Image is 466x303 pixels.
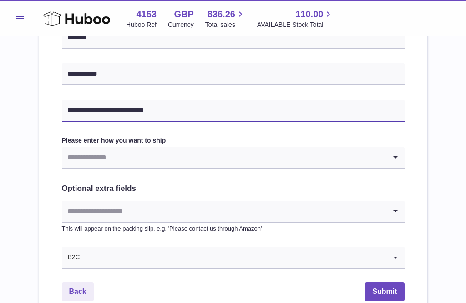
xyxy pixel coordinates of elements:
span: B2C [62,247,81,268]
span: 110.00 [295,8,323,21]
strong: 4153 [136,8,157,21]
label: Please enter how you want to ship [62,136,405,145]
div: Search for option [62,201,405,223]
input: Search for option [62,201,386,222]
h2: Optional extra fields [62,184,405,194]
p: This will appear on the packing slip. e.g. 'Please contact us through Amazon' [62,225,405,233]
a: 836.26 Total sales [205,8,246,29]
div: Search for option [62,247,405,269]
div: Currency [168,21,194,29]
span: 836.26 [208,8,235,21]
div: Search for option [62,147,405,169]
input: Search for option [62,147,386,168]
button: Submit [365,282,404,301]
div: Huboo Ref [126,21,157,29]
strong: GBP [174,8,193,21]
span: Total sales [205,21,246,29]
a: 110.00 AVAILABLE Stock Total [257,8,334,29]
input: Search for option [81,247,386,268]
span: AVAILABLE Stock Total [257,21,334,29]
a: Back [62,282,94,301]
